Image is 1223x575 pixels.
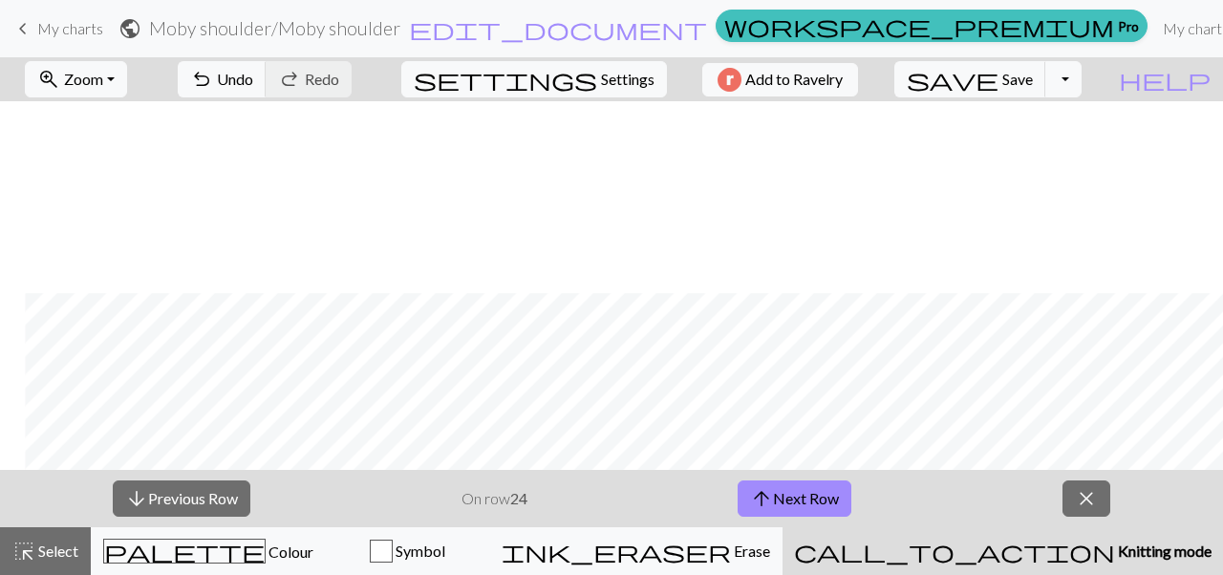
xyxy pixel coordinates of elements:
[217,70,253,88] span: Undo
[125,485,148,512] span: arrow_downward
[393,542,445,560] span: Symbol
[113,480,250,517] button: Previous Row
[1115,542,1212,560] span: Knitting mode
[745,68,843,92] span: Add to Ravelry
[414,68,597,91] i: Settings
[731,542,770,560] span: Erase
[1119,66,1211,93] span: help
[502,538,731,564] span: ink_eraser
[489,527,783,575] button: Erase
[601,68,654,91] span: Settings
[716,10,1148,42] a: Pro
[178,61,267,97] button: Undo
[1075,485,1098,512] span: close
[12,538,35,564] span: highlight_alt
[11,15,34,42] span: keyboard_arrow_left
[37,66,60,93] span: zoom_in
[724,12,1114,39] span: workspace_premium
[907,66,998,93] span: save
[510,489,527,507] strong: 24
[11,12,103,45] a: My charts
[64,70,103,88] span: Zoom
[104,538,265,564] span: palette
[702,63,858,96] button: Add to Ravelry
[118,15,141,42] span: public
[783,527,1223,575] button: Knitting mode
[414,66,597,93] span: settings
[794,538,1115,564] span: call_to_action
[894,61,1046,97] button: Save
[149,17,400,39] h2: Moby shoulder / Moby shoulder
[266,543,313,561] span: Colour
[750,485,773,512] span: arrow_upward
[738,480,851,517] button: Next Row
[25,61,127,97] button: Zoom
[37,19,103,37] span: My charts
[91,527,326,575] button: Colour
[401,61,667,97] button: SettingsSettings
[461,487,527,510] p: On row
[190,66,213,93] span: undo
[326,527,489,575] button: Symbol
[1002,70,1033,88] span: Save
[409,15,707,42] span: edit_document
[718,68,741,92] img: Ravelry
[35,542,78,560] span: Select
